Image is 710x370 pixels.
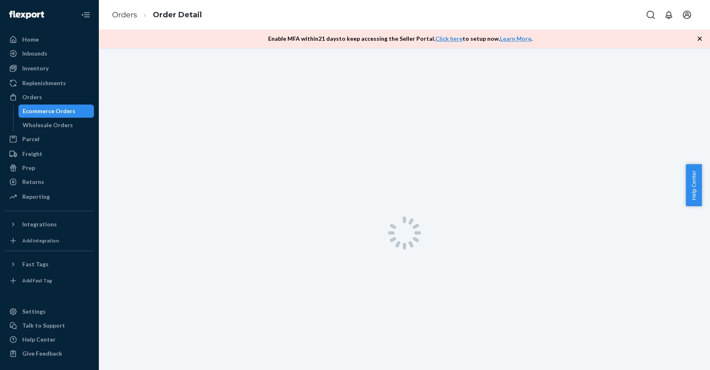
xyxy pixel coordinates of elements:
[19,119,94,132] a: Wholesale Orders
[679,7,695,23] button: Open account menu
[268,35,532,43] p: Enable MFA within 21 days to keep accessing the Seller Portal. to setup now. .
[5,190,94,203] a: Reporting
[5,258,94,271] button: Fast Tags
[22,79,66,87] div: Replenishments
[22,260,49,268] div: Fast Tags
[5,91,94,104] a: Orders
[23,107,75,115] div: Ecommerce Orders
[5,333,94,346] a: Help Center
[22,220,57,228] div: Integrations
[5,33,94,46] a: Home
[22,193,50,201] div: Reporting
[5,77,94,90] a: Replenishments
[22,321,65,330] div: Talk to Support
[686,164,702,206] button: Help Center
[22,135,40,143] div: Parcel
[22,49,47,58] div: Inbounds
[22,335,56,344] div: Help Center
[22,35,39,44] div: Home
[22,150,42,158] div: Freight
[112,10,137,19] a: Orders
[500,35,531,42] a: Learn More
[22,64,49,72] div: Inventory
[642,7,659,23] button: Open Search Box
[5,161,94,175] a: Prep
[19,105,94,118] a: Ecommerce Orders
[5,305,94,318] a: Settings
[5,147,94,161] a: Freight
[5,234,94,247] a: Add Integration
[5,319,94,332] a: Talk to Support
[22,349,62,358] div: Give Feedback
[22,237,59,244] div: Add Integration
[105,3,208,27] ol: breadcrumbs
[435,35,462,42] a: Click here
[5,47,94,60] a: Inbounds
[661,7,677,23] button: Open notifications
[22,178,44,186] div: Returns
[77,7,94,23] button: Close Navigation
[5,133,94,146] a: Parcel
[153,10,202,19] a: Order Detail
[22,93,42,101] div: Orders
[23,121,73,129] div: Wholesale Orders
[5,175,94,188] a: Returns
[22,307,46,316] div: Settings
[22,164,35,172] div: Prep
[5,347,94,360] button: Give Feedback
[9,11,44,19] img: Flexport logo
[5,62,94,75] a: Inventory
[22,277,52,284] div: Add Fast Tag
[5,218,94,231] button: Integrations
[5,274,94,287] a: Add Fast Tag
